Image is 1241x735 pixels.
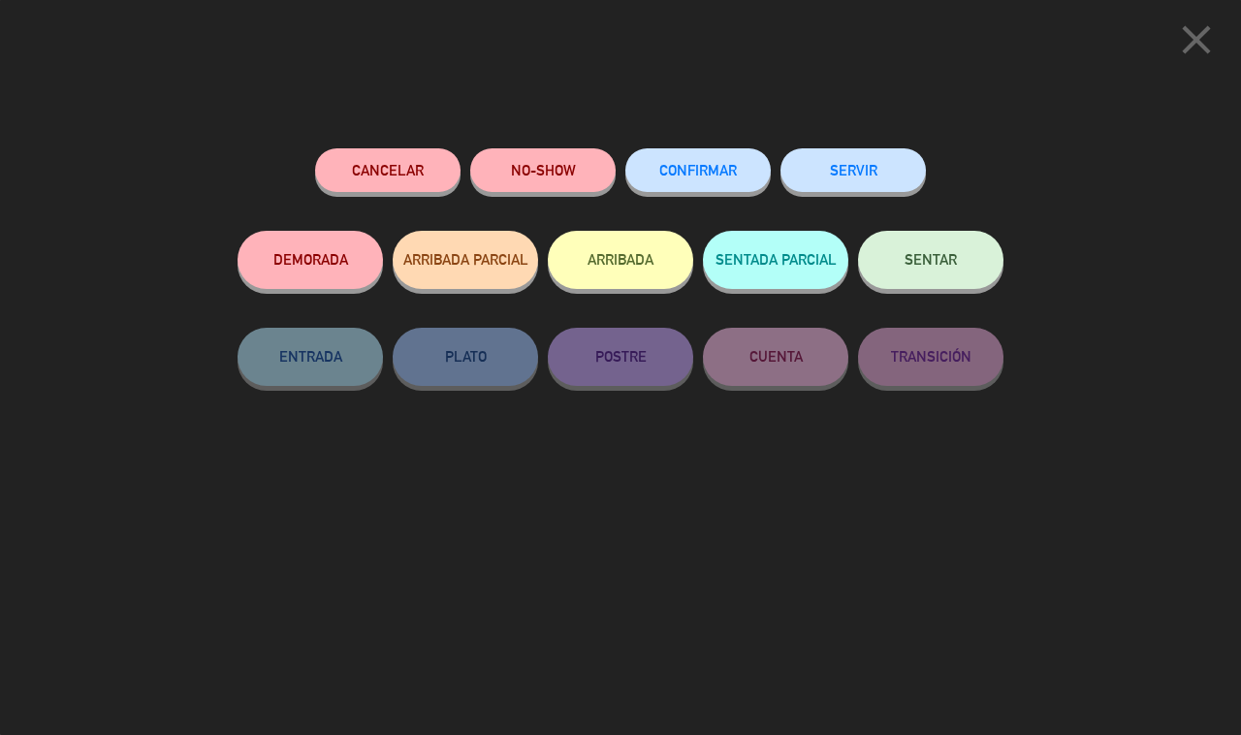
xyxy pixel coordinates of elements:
button: CONFIRMAR [625,148,771,192]
span: SENTAR [905,251,957,268]
button: DEMORADA [238,231,383,289]
button: Cancelar [315,148,461,192]
button: ENTRADA [238,328,383,386]
span: CONFIRMAR [659,162,737,178]
button: PLATO [393,328,538,386]
button: SENTADA PARCIAL [703,231,848,289]
button: TRANSICIÓN [858,328,1003,386]
button: SERVIR [780,148,926,192]
button: CUENTA [703,328,848,386]
button: ARRIBADA PARCIAL [393,231,538,289]
span: ARRIBADA PARCIAL [403,251,528,268]
button: ARRIBADA [548,231,693,289]
button: NO-SHOW [470,148,616,192]
i: close [1172,16,1221,64]
button: close [1166,15,1226,72]
button: POSTRE [548,328,693,386]
button: SENTAR [858,231,1003,289]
